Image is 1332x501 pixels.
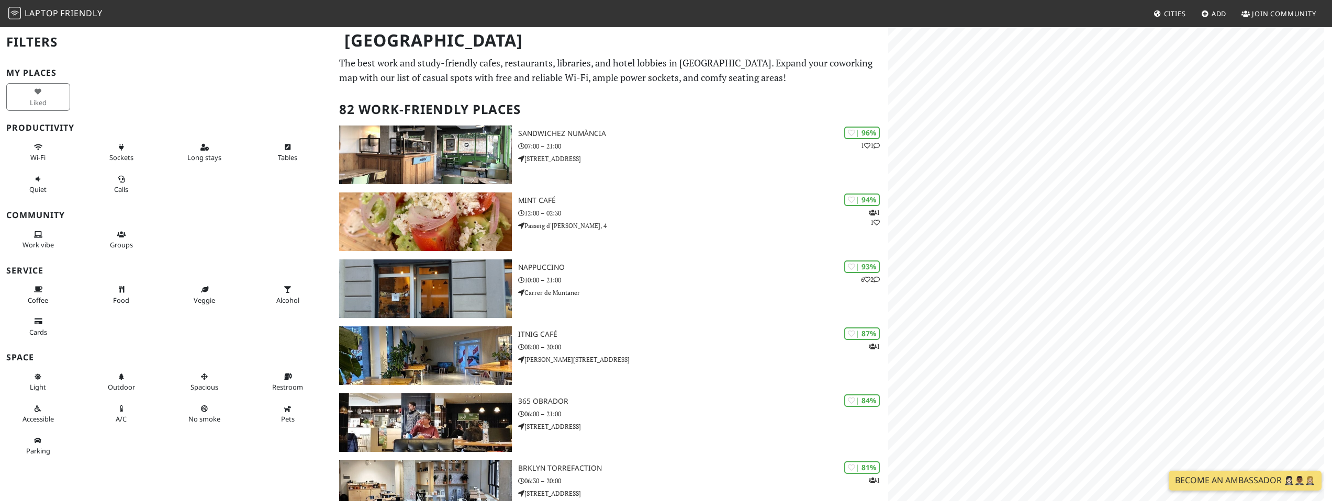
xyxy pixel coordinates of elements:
button: Outdoor [89,368,153,396]
div: | 81% [844,461,880,473]
a: Join Community [1237,4,1320,23]
p: 12:00 – 02:30 [518,208,888,218]
button: Wi-Fi [6,139,70,166]
span: Video/audio calls [114,185,128,194]
p: Passeig d'[PERSON_NAME], 4 [518,221,888,231]
span: Friendly [60,7,102,19]
div: | 93% [844,260,880,272]
p: [STREET_ADDRESS] [518,422,888,431]
h2: 82 Work-Friendly Places [339,94,881,126]
span: Spacious [191,382,218,392]
p: 06:30 – 20:00 [518,476,888,486]
img: LaptopFriendly [8,7,21,19]
span: Restroom [272,382,303,392]
h3: Community [6,210,327,220]
button: Quiet [6,170,70,198]
img: SandwiChez Numància [339,126,511,184]
span: Stable Wi-Fi [30,153,46,162]
img: Itnig Café [339,326,511,385]
a: Nappuccino | 93% 62 Nappuccino 10:00 – 21:00 Carrer de Muntaner [333,259,888,318]
button: Alcohol [256,281,320,309]
p: The best work and study-friendly cafes, restaurants, libraries, and hotel lobbies in [GEOGRAPHIC_... [339,55,881,86]
button: Tables [256,139,320,166]
button: Pets [256,400,320,428]
span: Accessible [23,414,54,424]
p: 07:00 – 21:00 [518,141,888,151]
a: Cities [1149,4,1190,23]
a: Add [1197,4,1231,23]
h3: BRKLYN Torrefaction [518,464,888,473]
a: Become an Ambassador 🤵🏻‍♀️🤵🏾‍♂️🤵🏼‍♀️ [1169,471,1322,491]
span: Power sockets [109,153,133,162]
div: | 87% [844,327,880,339]
p: [PERSON_NAME][STREET_ADDRESS] [518,355,888,365]
span: Join Community [1252,9,1316,18]
span: Coffee [28,295,48,305]
button: Groups [89,226,153,254]
a: SandwiChez Numància | 96% 11 SandwiChez Numància 07:00 – 21:00 [STREET_ADDRESS] [333,126,888,184]
button: No smoke [173,400,237,428]
p: 08:00 – 20:00 [518,342,888,352]
button: Cards [6,313,70,340]
span: Parking [26,446,50,456]
button: Food [89,281,153,309]
span: Credit cards [29,327,47,337]
a: LaptopFriendly LaptopFriendly [8,5,103,23]
button: Coffee [6,281,70,309]
img: Nappuccino [339,259,511,318]
div: | 84% [844,394,880,406]
button: Restroom [256,368,320,396]
a: Itnig Café | 87% 1 Itnig Café 08:00 – 20:00 [PERSON_NAME][STREET_ADDRESS] [333,326,888,385]
button: Accessible [6,400,70,428]
span: Natural light [30,382,46,392]
h3: Mint Café [518,196,888,205]
div: | 94% [844,193,880,206]
h3: Nappuccino [518,263,888,272]
img: 365 Obrador [339,393,511,452]
p: 1 1 [869,208,880,227]
span: Cities [1164,9,1186,18]
h3: Productivity [6,123,327,133]
span: Veggie [194,295,215,305]
a: Mint Café | 94% 11 Mint Café 12:00 – 02:30 Passeig d'[PERSON_NAME], 4 [333,192,888,251]
p: 10:00 – 21:00 [518,275,888,285]
p: 6 2 [861,275,880,284]
p: [STREET_ADDRESS] [518,154,888,164]
h3: Service [6,266,327,276]
button: Work vibe [6,226,70,254]
p: [STREET_ADDRESS] [518,488,888,498]
span: Add [1212,9,1227,18]
button: A/C [89,400,153,428]
h3: Space [6,352,327,362]
span: Laptop [25,7,59,19]
button: Calls [89,170,153,198]
div: | 96% [844,127,880,139]
h3: SandwiChez Numància [518,129,888,138]
a: 365 Obrador | 84% 365 Obrador 06:00 – 21:00 [STREET_ADDRESS] [333,393,888,452]
h3: Itnig Café [518,330,888,339]
span: Smoke free [188,414,220,424]
button: Long stays [173,139,237,166]
button: Parking [6,432,70,460]
button: Veggie [173,281,237,309]
span: Outdoor area [108,382,135,392]
h2: Filters [6,26,327,58]
h3: 365 Obrador [518,397,888,406]
span: Pet friendly [281,414,295,424]
span: Work-friendly tables [278,153,297,162]
h1: [GEOGRAPHIC_DATA] [336,26,886,55]
span: Group tables [110,240,133,249]
span: Food [113,295,129,305]
span: Quiet [29,185,47,194]
img: Mint Café [339,192,511,251]
span: Long stays [187,153,221,162]
p: Carrer de Muntaner [518,288,888,298]
span: Alcohol [276,295,299,305]
p: 1 [869,475,880,485]
button: Light [6,368,70,396]
p: 06:00 – 21:00 [518,409,888,419]
p: 1 1 [861,141,880,151]
span: Air conditioned [116,414,127,424]
button: Sockets [89,139,153,166]
span: People working [23,240,54,249]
